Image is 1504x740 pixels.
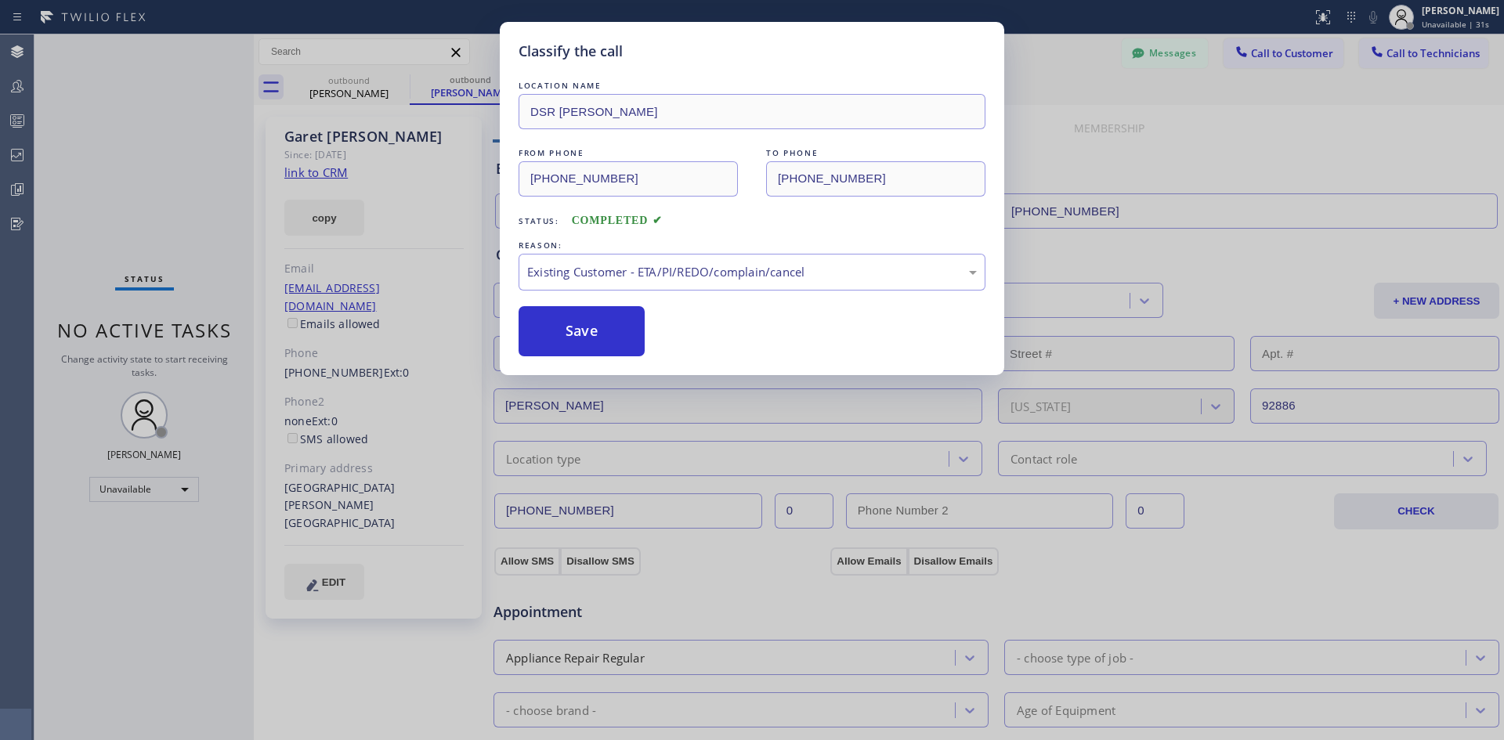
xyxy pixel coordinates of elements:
[519,41,623,62] h5: Classify the call
[519,237,985,254] div: REASON:
[519,78,985,94] div: LOCATION NAME
[519,215,559,226] span: Status:
[572,215,663,226] span: COMPLETED
[766,145,985,161] div: TO PHONE
[519,161,738,197] input: From phone
[527,263,977,281] div: Existing Customer - ETA/PI/REDO/complain/cancel
[519,145,738,161] div: FROM PHONE
[766,161,985,197] input: To phone
[519,306,645,356] button: Save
